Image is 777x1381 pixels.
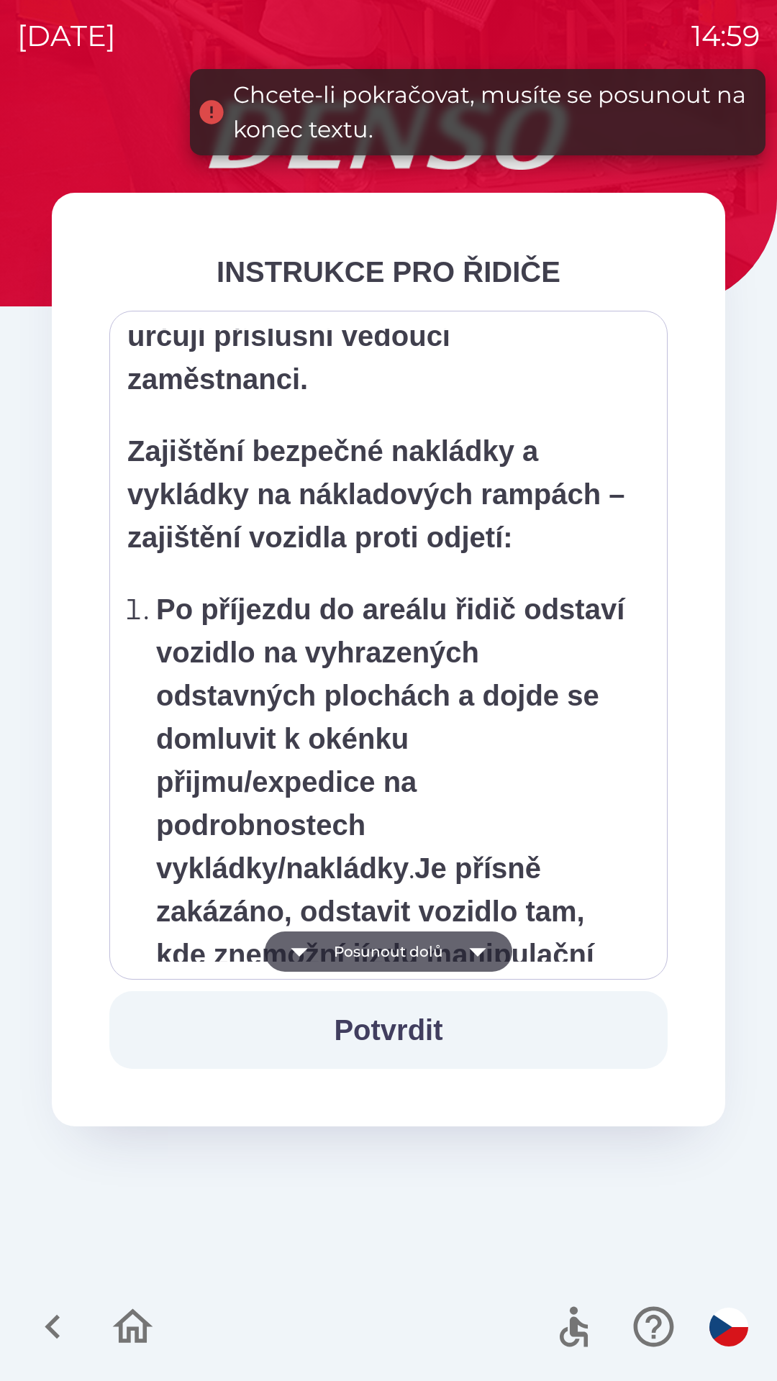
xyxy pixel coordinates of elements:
button: Posunout dolů [265,931,512,972]
img: Logo [52,101,725,170]
p: [DATE] [17,14,116,58]
img: cs flag [709,1308,748,1346]
div: INSTRUKCE PRO ŘIDIČE [109,250,668,293]
strong: Po příjezdu do areálu řidič odstaví vozidlo na vyhrazených odstavných plochách a dojde se domluvi... [156,593,624,884]
p: 14:59 [691,14,760,58]
strong: Zajištění bezpečné nakládky a vykládky na nákladových rampách – zajištění vozidla proti odjetí: [127,435,624,553]
button: Potvrdit [109,991,668,1069]
div: Chcete-li pokračovat, musíte se posunout na konec textu. [233,78,751,147]
p: . Řidič je povinen při nájezdu na rampu / odjezdu z rampy dbát instrukcí od zaměstnanců skladu. [156,588,630,1149]
strong: Pořadí aut při nakládce i vykládce určují příslušní vedoucí zaměstnanci. [127,277,590,395]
